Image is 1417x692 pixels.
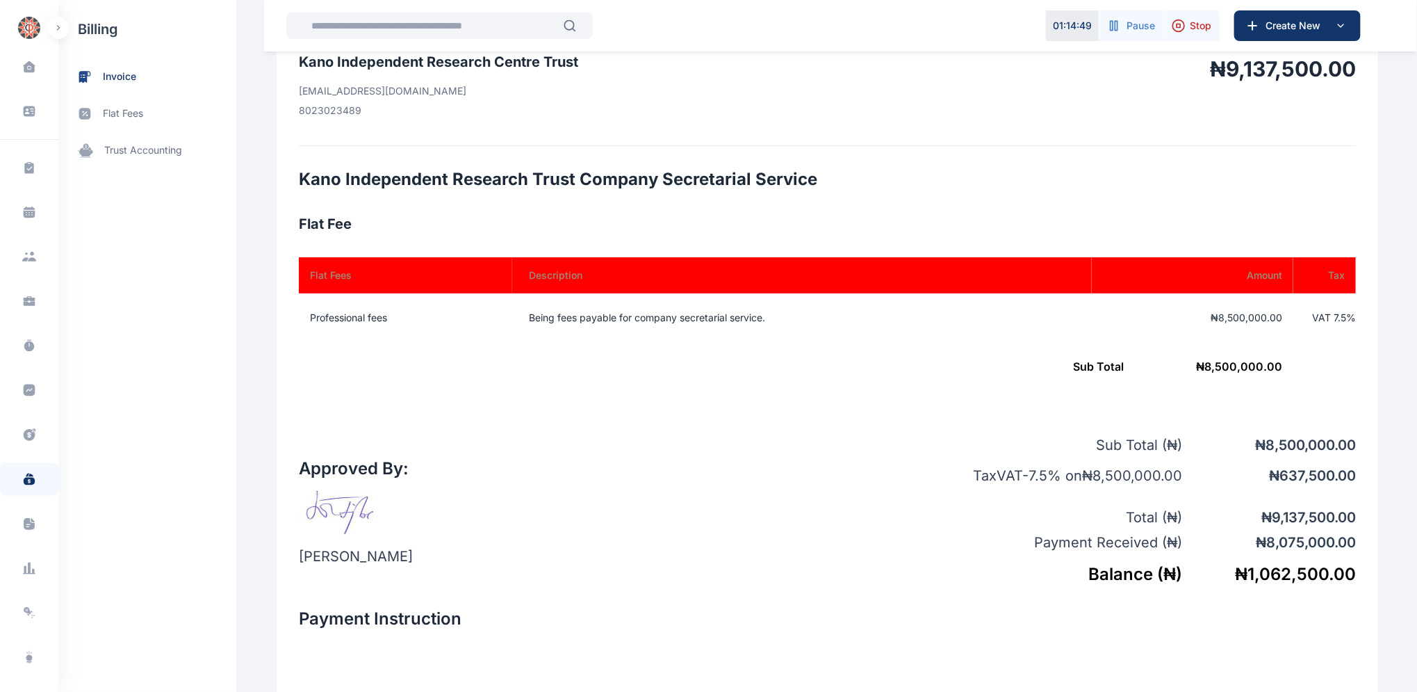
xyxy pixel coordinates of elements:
td: Being fees payable for company secretarial service. [512,293,1092,342]
p: [PERSON_NAME] [299,547,413,566]
p: Sub Total ( ₦ ) [939,435,1182,455]
h5: ₦ 1,062,500.00 [1182,563,1356,586]
h2: Payment Instruction [299,608,828,630]
a: flat fees [58,95,236,132]
p: Total ( ₦ ) [939,508,1182,527]
td: Professional fees [299,293,512,342]
td: ₦ 8,500,000.00 [299,342,1293,391]
a: trust accounting [58,132,236,169]
span: Stop [1190,19,1211,33]
h5: Balance ( ₦ ) [939,563,1182,586]
span: Sub Total [1073,360,1124,373]
button: Pause [1099,10,1163,41]
th: Description [512,257,1092,293]
p: Tax VAT - 7.5 % on ₦ 8,500,000.00 [939,466,1182,485]
p: [EMAIL_ADDRESS][DOMAIN_NAME] [299,84,578,98]
span: trust accounting [104,143,182,158]
h2: Approved By: [299,458,413,480]
h2: Kano Independent Research Trust Company Secretarial Service [299,168,1356,191]
button: Stop [1163,10,1220,41]
span: flat fees [103,106,143,121]
h1: ₦9,137,500.00 [1210,56,1356,81]
p: 01 : 14 : 49 [1053,19,1092,33]
img: signature [299,491,388,536]
span: Pause [1127,19,1155,33]
th: Flat Fees [299,257,512,293]
p: 8023023489 [299,104,578,118]
span: invoice [103,70,136,84]
p: ₦ 9,137,500.00 [1182,508,1356,527]
p: ₦ 8,500,000.00 [1182,435,1356,455]
h3: Kano Independent Research Centre Trust [299,51,578,73]
span: Create New [1260,19,1332,33]
a: invoice [58,58,236,95]
td: VAT 7.5 % [1293,293,1356,342]
h3: Flat Fee [299,213,1356,235]
td: ₦8,500,000.00 [1092,293,1293,342]
p: ₦ 8,075,000.00 [1182,533,1356,552]
th: Amount [1092,257,1293,293]
th: Tax [1293,257,1356,293]
p: Payment Received ( ₦ ) [939,533,1182,552]
button: Create New [1234,10,1361,41]
p: ₦ 637,500.00 [1182,466,1356,485]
